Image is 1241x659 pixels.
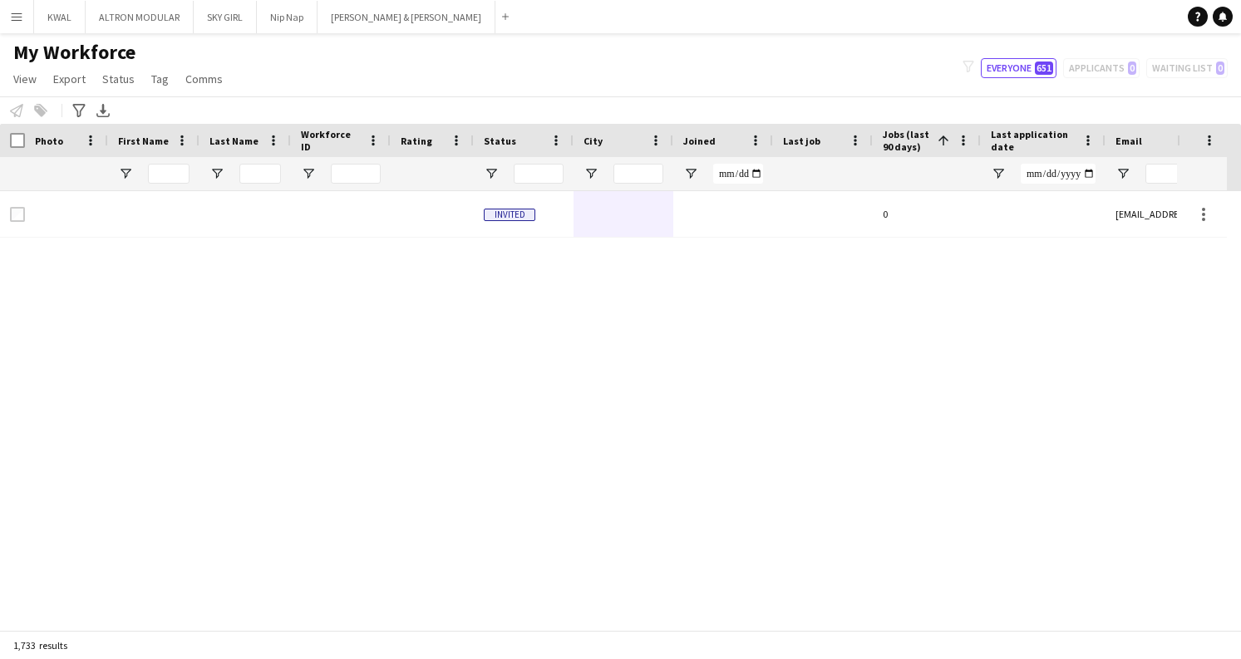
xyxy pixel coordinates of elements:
span: Export [53,71,86,86]
button: ALTRON MODULAR [86,1,194,33]
span: Last job [783,135,820,147]
button: SKY GIRL [194,1,257,33]
a: Tag [145,68,175,90]
span: 651 [1035,61,1053,75]
button: Open Filter Menu [118,166,133,181]
span: Photo [35,135,63,147]
span: First Name [118,135,169,147]
button: [PERSON_NAME] & [PERSON_NAME] [318,1,495,33]
span: City [584,135,603,147]
span: Jobs (last 90 days) [883,128,931,153]
input: First Name Filter Input [148,164,190,184]
button: Open Filter Menu [683,166,698,181]
span: Tag [151,71,169,86]
button: Open Filter Menu [584,166,598,181]
button: Nip Nap [257,1,318,33]
a: Export [47,68,92,90]
a: Status [96,68,141,90]
button: Open Filter Menu [991,166,1006,181]
span: View [13,71,37,86]
button: Open Filter Menu [301,166,316,181]
a: View [7,68,43,90]
button: Open Filter Menu [209,166,224,181]
input: Row Selection is disabled for this row (unchecked) [10,207,25,222]
button: Everyone651 [981,58,1056,78]
span: Invited [484,209,535,221]
span: Last Name [209,135,259,147]
button: KWAL [34,1,86,33]
input: Workforce ID Filter Input [331,164,381,184]
input: Last Name Filter Input [239,164,281,184]
button: Open Filter Menu [1115,166,1130,181]
div: 0 [873,191,981,237]
span: Last application date [991,128,1076,153]
input: City Filter Input [613,164,663,184]
input: Joined Filter Input [713,164,763,184]
app-action-btn: Advanced filters [69,101,89,120]
span: My Workforce [13,40,135,65]
input: Last application date Filter Input [1021,164,1096,184]
app-action-btn: Export XLSX [93,101,113,120]
span: Status [102,71,135,86]
span: Joined [683,135,716,147]
span: Rating [401,135,432,147]
span: Workforce ID [301,128,361,153]
span: Status [484,135,516,147]
a: Comms [179,68,229,90]
input: Status Filter Input [514,164,564,184]
span: Comms [185,71,223,86]
span: Email [1115,135,1142,147]
button: Open Filter Menu [484,166,499,181]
